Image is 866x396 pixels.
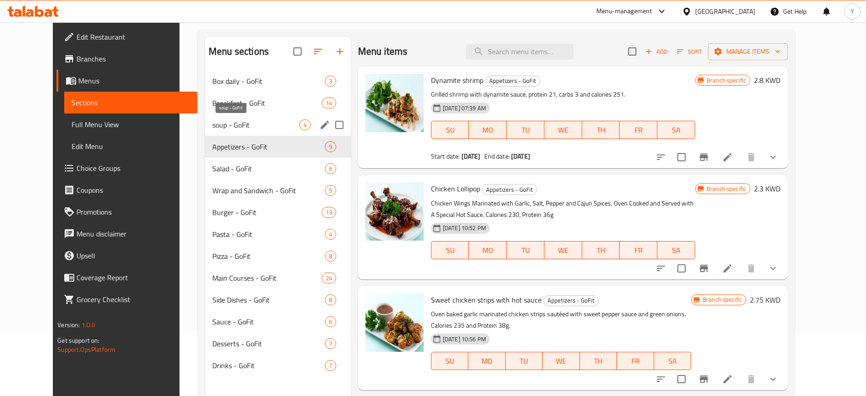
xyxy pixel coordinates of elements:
[693,368,715,390] button: Branch-specific-item
[322,273,336,283] div: items
[212,207,321,218] span: Burger - GoFit
[64,113,197,135] a: Full Menu View
[205,158,351,180] div: Salad - GoFit6
[762,257,784,279] button: show more
[325,318,336,326] span: 6
[722,374,733,385] a: Edit menu item
[620,355,650,368] span: FR
[431,121,469,139] button: SU
[642,45,671,59] button: Add
[506,352,543,370] button: TU
[212,229,325,240] span: Pasta - GoFit
[768,263,779,274] svg: Show Choices
[586,244,616,257] span: TH
[300,121,310,129] span: 4
[642,45,671,59] span: Add item
[472,123,503,137] span: MO
[507,121,544,139] button: TU
[212,338,325,349] span: Desserts - GoFit
[212,119,299,130] span: soup - GoFit
[435,123,466,137] span: SU
[325,251,336,262] div: items
[299,119,311,130] div: items
[325,339,336,348] span: 7
[548,123,579,137] span: WE
[329,41,351,62] button: Add section
[768,152,779,163] svg: Show Choices
[672,148,691,167] span: Select to update
[544,121,582,139] button: WE
[657,121,695,139] button: SA
[654,352,691,370] button: SA
[762,368,784,390] button: show more
[212,316,325,327] div: Sauce - GoFit
[544,241,582,259] button: WE
[205,67,351,380] nav: Menu sections
[509,355,539,368] span: TU
[431,309,691,331] p: Oven baked garlic marinated chicken strips sautéed with sweet pepper sauce and green onions. Calo...
[623,244,654,257] span: FR
[754,182,780,195] h6: 2.3 KWD
[650,257,672,279] button: sort-choices
[72,97,190,108] span: Sections
[212,98,321,108] span: Breakfast - GoFit
[307,41,329,62] span: Sort sections
[699,295,746,304] span: Branch specific
[64,135,197,157] a: Edit Menu
[439,104,490,113] span: [DATE] 07:39 AM
[661,244,692,257] span: SA
[212,185,325,196] span: Wrap and Sandwich - GoFit
[56,267,197,288] a: Coverage Report
[325,165,336,173] span: 6
[582,121,620,139] button: TH
[693,146,715,168] button: Branch-specific-item
[582,241,620,259] button: TH
[657,241,695,259] button: SA
[325,252,336,261] span: 8
[325,230,336,239] span: 4
[472,244,503,257] span: MO
[762,146,784,168] button: show more
[325,77,336,86] span: 3
[318,118,332,132] button: edit
[586,123,616,137] span: TH
[212,294,325,305] span: Side Dishes - GoFit
[431,293,542,307] span: Sweet chicken strips with hot sauce
[205,223,351,245] div: Pasta - GoFit4
[650,146,672,168] button: sort-choices
[56,223,197,245] a: Menu disclaimer
[212,141,325,152] span: Appetizers - GoFit
[620,121,657,139] button: FR
[740,368,762,390] button: delete
[205,180,351,201] div: Wrap and Sandwich - GoFit5
[325,294,336,305] div: items
[325,296,336,304] span: 8
[325,361,336,370] span: 7
[205,70,351,92] div: Box daily - GoFit3
[693,257,715,279] button: Branch-specific-item
[851,6,854,16] span: Y
[81,319,95,331] span: 1.0.0
[57,334,99,346] span: Get support on:
[77,185,190,195] span: Coupons
[365,182,424,241] img: Chicken Lollipop
[596,6,652,17] div: Menu-management
[703,185,750,193] span: Branch specific
[715,46,780,57] span: Manage items
[507,241,544,259] button: TU
[205,92,351,114] div: Breakfast - GoFit14
[740,146,762,168] button: delete
[661,123,692,137] span: SA
[56,26,197,48] a: Edit Restaurant
[322,99,336,108] span: 14
[77,163,190,174] span: Choice Groups
[322,98,336,108] div: items
[482,184,537,195] div: Appetizers - GoFit
[72,119,190,130] span: Full Menu View
[325,229,336,240] div: items
[212,251,325,262] span: Pizza - GoFit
